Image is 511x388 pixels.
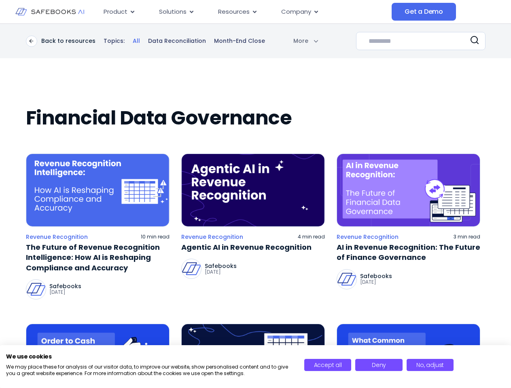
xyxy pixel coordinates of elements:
a: Back to resources [26,36,95,47]
h2: Financial Data Governance [26,107,486,129]
img: Safebooks [26,280,46,299]
span: Solutions [159,7,187,17]
p: Safebooks [49,283,81,289]
p: Safebooks [360,273,392,279]
p: Back to resources [41,37,95,44]
div: More [283,37,318,45]
img: a purple background with the words, all in revenue recognition the future of financial data [337,154,480,227]
span: No, adjust [416,361,444,369]
button: Accept all cookies [304,359,352,371]
p: We may place these for analysis of our visitor data, to improve our website, show personalised co... [6,363,292,377]
span: Get a Demo [405,8,443,16]
p: Topics: [104,37,125,45]
nav: Menu [97,4,392,20]
p: [DATE] [205,269,237,275]
h2: We use cookies [6,353,292,360]
span: Resources [218,7,250,17]
span: Company [281,7,311,17]
p: 3 min read [454,234,480,240]
div: Menu Toggle [97,4,392,20]
p: 4 min read [298,234,325,240]
img: a blue background with a calendar and arrows [26,154,170,227]
img: Safebooks [337,270,356,289]
p: [DATE] [49,289,81,295]
span: Deny [372,361,386,369]
a: Month-End Close [214,37,265,45]
a: Get a Demo [392,3,456,21]
a: Revenue Recognition [181,233,243,240]
p: [DATE] [360,279,392,285]
p: 10 min read [141,234,170,240]
img: Safebooks [182,259,201,278]
a: Revenue Recognition [337,233,399,240]
span: Product [104,7,127,17]
a: AI in Revenue Recognition: The Future of Finance Governance [337,242,480,262]
a: All [133,37,140,45]
a: Agentic AI in Revenue Recognition [181,242,325,252]
span: Accept all [314,361,342,369]
button: Deny all cookies [355,359,403,371]
button: Adjust cookie preferences [407,359,454,371]
img: a blue background with white text that says,'the logo for the agency ' [181,154,325,227]
a: The Future of Revenue Recognition Intelligence: How AI is Reshaping Compliance and Accuracy [26,242,170,273]
p: Safebooks [205,263,237,269]
a: Data Reconciliation [148,37,206,45]
a: Revenue Recognition [26,233,88,240]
